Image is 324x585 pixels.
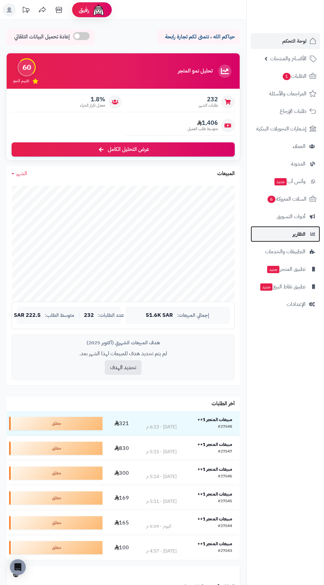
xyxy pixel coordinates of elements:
a: المراجعات والأسئلة [251,86,320,102]
h3: تحليل نمو المتجر [178,68,213,74]
span: المدونة [291,159,305,169]
a: طلبات الإرجاع [251,103,320,119]
span: التقارير [293,229,305,239]
span: 51.6K SAR [146,313,173,318]
div: معلق [9,491,102,505]
span: متوسط طلب العميل [187,126,218,132]
span: الطلبات [282,72,306,81]
span: العملاء [293,142,305,151]
div: [DATE] - 4:57 م [146,548,177,555]
span: 222.5 SAR [14,313,41,318]
span: التطبيقات والخدمات [265,247,305,256]
span: تقييم النمو [13,78,29,84]
div: #27544 [218,523,232,530]
strong: مبيعات المتجر 1++ [197,515,232,522]
div: [DATE] - 5:15 م [146,449,177,455]
span: المراجعات والأسئلة [269,89,306,98]
div: [DATE] - 5:14 م [146,473,177,480]
a: الطلبات1 [251,68,320,84]
div: [DATE] - 6:13 م [146,424,177,430]
div: اليوم - 5:09 م [146,523,171,530]
span: الأقسام والمنتجات [270,54,306,63]
div: #27548 [218,424,232,430]
span: طلبات الإرجاع [280,107,306,116]
span: معدل تكرار الشراء [80,103,105,108]
img: ai-face.png [92,3,105,17]
a: الإعدادات [251,296,320,312]
span: الإعدادات [287,300,305,309]
a: تحديثات المنصة [18,3,34,18]
button: تحديد الهدف [105,360,142,375]
span: 1,406 [187,119,218,126]
div: معلق [9,516,102,529]
span: إشعارات التحويلات البنكية [256,124,306,133]
a: تطبيق المتجرجديد [251,261,320,277]
a: لوحة التحكم [251,33,320,49]
a: العملاء [251,138,320,154]
p: لم يتم تحديد هدف للمبيعات لهذا الشهر بعد. [17,350,229,358]
strong: مبيعات المتجر 1++ [197,491,232,498]
td: 830 [105,436,139,461]
a: التقارير [251,226,320,242]
span: 232 [84,313,94,318]
a: عرض التحليل الكامل [12,142,235,157]
span: 1.8% [80,96,105,103]
div: #27547 [218,449,232,455]
a: السلات المتروكة6 [251,191,320,207]
span: تطبيق نقاط البيع [260,282,305,291]
strong: مبيعات المتجر 1++ [197,466,232,473]
span: طلبات الشهر [199,103,218,108]
div: معلق [9,541,102,554]
td: 165 [105,511,139,535]
td: 321 [105,411,139,436]
div: #27545 [218,498,232,505]
span: رفيق [79,6,89,14]
span: 232 [199,96,218,103]
a: تطبيق نقاط البيعجديد [251,279,320,295]
span: جديد [274,178,287,185]
a: التطبيقات والخدمات [251,244,320,260]
span: السلات المتروكة [267,194,306,204]
a: وآتس آبجديد [251,173,320,189]
strong: مبيعات المتجر 1++ [197,540,232,547]
span: تطبيق المتجر [266,265,305,274]
span: عدد الطلبات: [98,313,124,318]
div: #27543 [218,548,232,555]
td: 100 [105,535,139,560]
h3: آخر الطلبات [212,401,235,407]
span: لوحة التحكم [282,36,306,46]
a: أدوات التسويق [251,209,320,224]
span: جديد [267,266,279,273]
a: الشهر [12,170,27,177]
span: الشهر [16,170,27,177]
div: معلق [9,442,102,455]
span: أدوات التسويق [277,212,305,221]
span: 6 [267,196,275,203]
a: إشعارات التحويلات البنكية [251,121,320,137]
div: #27546 [218,473,232,480]
span: عرض التحليل الكامل [108,146,149,153]
span: إعادة تحميل البيانات التلقائي [14,33,70,41]
div: هدف المبيعات الشهري (أكتوبر 2025) [17,339,229,346]
img: logo-2.png [279,17,318,30]
td: 169 [105,486,139,510]
div: معلق [9,466,102,480]
a: المدونة [251,156,320,172]
span: إجمالي المبيعات: [177,313,209,318]
span: | [78,313,80,318]
span: وآتس آب [274,177,305,186]
strong: مبيعات المتجر 1++ [197,441,232,448]
div: Open Intercom Messenger [10,559,26,575]
strong: مبيعات المتجر 1++ [197,416,232,423]
div: [DATE] - 5:11 م [146,498,177,505]
span: متوسط الطلب: [45,313,74,318]
div: معلق [9,417,102,430]
span: جديد [260,283,272,291]
p: حياكم الله ، نتمنى لكم تجارة رابحة [162,33,235,41]
h3: المبيعات [217,171,235,177]
span: 1 [283,73,291,80]
td: 300 [105,461,139,485]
